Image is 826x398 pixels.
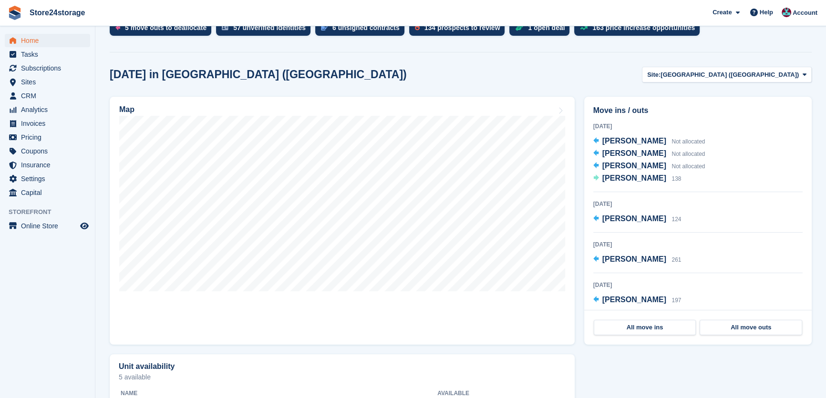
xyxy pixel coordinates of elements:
a: menu [5,186,90,199]
span: Capital [21,186,78,199]
span: 124 [671,216,681,223]
span: Create [712,8,732,17]
span: [PERSON_NAME] [602,255,666,263]
span: 138 [671,175,681,182]
span: Account [793,8,817,18]
a: menu [5,219,90,233]
img: George [782,8,791,17]
span: [PERSON_NAME] [602,296,666,304]
a: All move outs [700,320,802,335]
a: [PERSON_NAME] 124 [593,213,681,225]
a: [PERSON_NAME] 261 [593,254,681,266]
a: All move ins [594,320,696,335]
span: Help [760,8,773,17]
img: stora-icon-8386f47178a22dfd0bd8f6a31ec36ba5ce8667c1dd55bd0f319d3a0aa187defe.svg [8,6,22,20]
span: [PERSON_NAME] [602,214,666,223]
span: Storefront [9,207,95,217]
h2: Unit availability [119,362,175,371]
a: Preview store [79,220,90,232]
a: [PERSON_NAME] 197 [593,294,681,306]
div: [DATE] [593,281,803,289]
span: 197 [671,297,681,304]
span: [PERSON_NAME] [602,174,666,182]
p: 5 available [119,374,566,380]
div: [DATE] [593,240,803,249]
div: [DATE] [593,200,803,208]
span: 261 [671,256,681,263]
span: Online Store [21,219,78,233]
a: Store24storage [26,5,89,20]
a: Map [110,97,575,345]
